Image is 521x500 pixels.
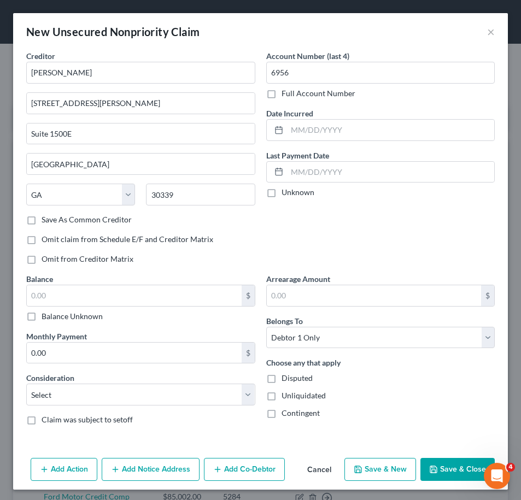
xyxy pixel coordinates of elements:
button: × [487,25,495,38]
label: Consideration [26,372,74,384]
label: Date Incurred [266,108,313,119]
input: Search creditor by name... [26,62,255,84]
button: Add Co-Debtor [204,458,285,481]
button: Save & New [344,458,416,481]
label: Save As Common Creditor [42,214,132,225]
iframe: Intercom live chat [484,463,510,489]
input: XXXX [266,62,495,84]
span: Unliquidated [282,391,326,400]
label: Balance [26,273,53,285]
label: Monthly Payment [26,331,87,342]
button: Save & Close [420,458,495,481]
input: 0.00 [27,343,242,363]
span: Creditor [26,51,55,61]
input: 0.00 [267,285,482,306]
input: Enter address... [27,93,255,114]
input: 0.00 [27,285,242,306]
label: Choose any that apply [266,357,341,368]
div: $ [242,343,255,363]
label: Full Account Number [282,88,355,99]
span: Omit from Creditor Matrix [42,254,133,263]
label: Arrearage Amount [266,273,330,285]
span: Claim was subject to setoff [42,415,133,424]
button: Cancel [298,459,340,481]
span: Disputed [282,373,313,383]
div: New Unsecured Nonpriority Claim [26,24,200,39]
input: Enter city... [27,154,255,174]
span: Belongs To [266,316,303,326]
input: Enter zip... [146,184,255,205]
label: Last Payment Date [266,150,329,161]
input: Apt, Suite, etc... [27,123,255,144]
input: MM/DD/YYYY [287,120,495,140]
input: MM/DD/YYYY [287,162,495,183]
span: 4 [506,463,515,472]
label: Unknown [282,187,314,198]
button: Add Notice Address [102,458,200,481]
div: $ [481,285,494,306]
label: Balance Unknown [42,311,103,322]
span: Contingent [282,408,320,417]
label: Account Number (last 4) [266,50,349,62]
div: $ [242,285,255,306]
button: Add Action [31,458,97,481]
span: Omit claim from Schedule E/F and Creditor Matrix [42,234,213,244]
